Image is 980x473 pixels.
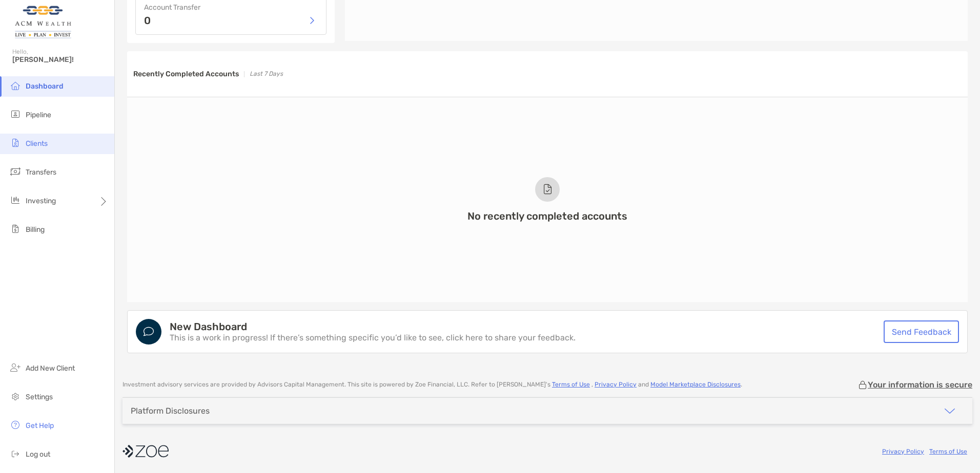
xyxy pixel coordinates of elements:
span: Dashboard [26,82,64,91]
a: Terms of Use [552,381,590,388]
img: transfers icon [9,165,22,178]
a: Privacy Policy [882,448,924,455]
span: Pipeline [26,111,51,119]
p: This is a work in progress! If there’s something specific you’d like to see, click here to share ... [170,334,576,342]
span: Add New Client [26,364,75,373]
img: investing icon [9,194,22,206]
img: pipeline icon [9,108,22,120]
img: add_new_client icon [9,361,22,374]
a: Terms of Use [929,448,967,455]
a: Privacy Policy [595,381,637,388]
img: settings icon [9,390,22,402]
h3: No recently completed accounts [467,210,627,222]
a: Send Feedback [884,320,959,343]
span: Log out [26,450,50,459]
h3: Recently Completed Accounts [133,70,239,78]
span: Clients [26,139,48,148]
span: Investing [26,197,56,205]
img: get-help icon [9,419,22,431]
p: 0 [144,15,151,26]
img: dashboard icon [9,79,22,92]
img: company logo [122,440,169,463]
p: Last 7 Days [250,68,283,80]
p: Investment advisory services are provided by Advisors Capital Management . This site is powered b... [122,381,742,389]
h4: New Dashboard [170,321,576,332]
img: clients icon [9,137,22,149]
span: [PERSON_NAME]! [12,55,108,64]
img: icon arrow [944,405,956,417]
div: Platform Disclosures [131,406,210,416]
span: Get Help [26,421,54,430]
img: billing icon [9,223,22,235]
img: logout icon [9,447,22,460]
a: Model Marketplace Disclosures [650,381,741,388]
span: Transfers [26,168,56,177]
span: Billing [26,225,45,234]
img: Zoe Logo [12,4,73,41]
h4: Account Transfer [144,3,318,12]
span: Settings [26,393,53,401]
p: Your information is secure [868,380,972,390]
